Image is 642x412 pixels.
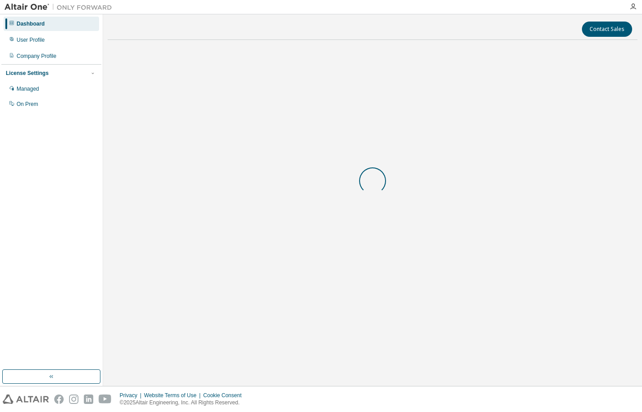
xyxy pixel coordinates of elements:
[3,394,49,404] img: altair_logo.svg
[582,22,632,37] button: Contact Sales
[17,20,45,27] div: Dashboard
[84,394,93,404] img: linkedin.svg
[99,394,112,404] img: youtube.svg
[4,3,117,12] img: Altair One
[54,394,64,404] img: facebook.svg
[69,394,78,404] img: instagram.svg
[17,101,38,108] div: On Prem
[203,392,247,399] div: Cookie Consent
[17,85,39,92] div: Managed
[144,392,203,399] div: Website Terms of Use
[6,70,48,77] div: License Settings
[17,36,45,44] div: User Profile
[120,399,247,407] p: © 2025 Altair Engineering, Inc. All Rights Reserved.
[17,53,56,60] div: Company Profile
[120,392,144,399] div: Privacy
